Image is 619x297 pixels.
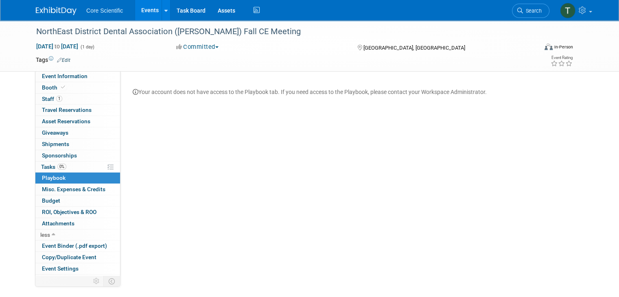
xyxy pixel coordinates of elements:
[42,141,69,147] span: Shipments
[35,229,120,240] a: less
[42,186,105,192] span: Misc. Expenses & Credits
[35,94,120,105] a: Staff1
[35,139,120,150] a: Shipments
[35,263,120,274] a: Event Settings
[133,82,577,96] div: Your account does not have access to the Playbook tab. If you need access to the Playbook, please...
[41,164,66,170] span: Tasks
[42,73,87,79] span: Event Information
[42,96,62,102] span: Staff
[40,231,50,238] span: less
[35,173,120,183] a: Playbook
[554,44,573,50] div: In-Person
[36,7,77,15] img: ExhibitDay
[57,57,70,63] a: Edit
[42,152,77,159] span: Sponsorships
[56,96,62,102] span: 1
[35,207,120,218] a: ROI, Objectives & ROO
[35,218,120,229] a: Attachments
[36,43,79,50] span: [DATE] [DATE]
[42,254,96,260] span: Copy/Duplicate Event
[42,220,74,227] span: Attachments
[35,82,120,93] a: Booth
[35,240,120,251] a: Event Binder (.pdf export)
[35,150,120,161] a: Sponsorships
[35,127,120,138] a: Giveaways
[36,56,70,64] td: Tags
[42,129,68,136] span: Giveaways
[42,118,90,124] span: Asset Reservations
[42,84,67,91] span: Booth
[512,4,549,18] a: Search
[545,44,553,50] img: Format-Inperson.png
[560,3,575,18] img: Thila Pathma
[35,71,120,82] a: Event Information
[57,164,66,170] span: 0%
[80,44,94,50] span: (1 day)
[35,195,120,206] a: Budget
[35,105,120,116] a: Travel Reservations
[42,265,79,272] span: Event Settings
[35,162,120,173] a: Tasks0%
[173,43,222,51] button: Committed
[42,209,96,215] span: ROI, Objectives & ROO
[42,175,66,181] span: Playbook
[53,43,61,50] span: to
[35,252,120,263] a: Copy/Duplicate Event
[42,242,107,249] span: Event Binder (.pdf export)
[61,85,65,90] i: Booth reservation complete
[86,7,123,14] span: Core Scientific
[363,45,465,51] span: [GEOGRAPHIC_DATA], [GEOGRAPHIC_DATA]
[551,56,573,60] div: Event Rating
[494,42,573,55] div: Event Format
[42,107,92,113] span: Travel Reservations
[523,8,542,14] span: Search
[42,197,60,204] span: Budget
[35,116,120,127] a: Asset Reservations
[35,184,120,195] a: Misc. Expenses & Credits
[90,276,104,286] td: Personalize Event Tab Strip
[33,24,527,39] div: NorthEast District Dental Association ([PERSON_NAME]) Fall CE Meeting
[104,276,120,286] td: Toggle Event Tabs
